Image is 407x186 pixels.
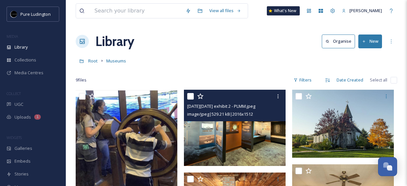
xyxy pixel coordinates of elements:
span: [DATE][DATE] exhibit 2 - PLMM.jpeg [187,103,255,109]
span: WIDGETS [7,135,22,140]
span: 9 file s [76,77,87,83]
span: [PERSON_NAME] [349,8,382,13]
span: image/jpeg | 529.21 kB | 2016 x 1512 [187,111,253,117]
a: Organise [322,35,358,48]
a: [PERSON_NAME] [339,4,385,17]
span: Media Centres [14,70,43,76]
span: MEDIA [7,34,18,39]
a: Museums [106,57,126,65]
a: Library [95,32,134,51]
img: Armistice Day exhibit 2 - PLMM.jpeg [184,90,286,166]
img: Todd Reed_White Pine Village_1947_V_G_redone 8-4-14_1000px.jpg [292,90,394,158]
span: Root [88,58,98,64]
a: View all files [206,4,244,17]
img: pureludingtonF-2.png [11,11,17,17]
span: Library [14,44,28,50]
a: Root [88,57,98,65]
span: Museums [106,58,126,64]
span: Galleries [14,145,32,151]
span: UGC [14,101,23,107]
span: Collections [14,57,36,63]
span: Uploads [14,114,31,120]
div: Filters [290,74,315,86]
span: Pure Ludington [20,11,51,17]
input: Search your library [91,4,182,18]
div: Date Created [333,74,367,86]
div: 1 [34,114,41,120]
span: Stories [14,171,29,177]
button: Open Chat [378,157,397,176]
button: Organise [322,35,355,48]
button: New [358,35,382,48]
span: COLLECT [7,91,21,96]
span: Embeds [14,158,31,164]
span: Select all [370,77,387,83]
a: What's New [267,6,300,15]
